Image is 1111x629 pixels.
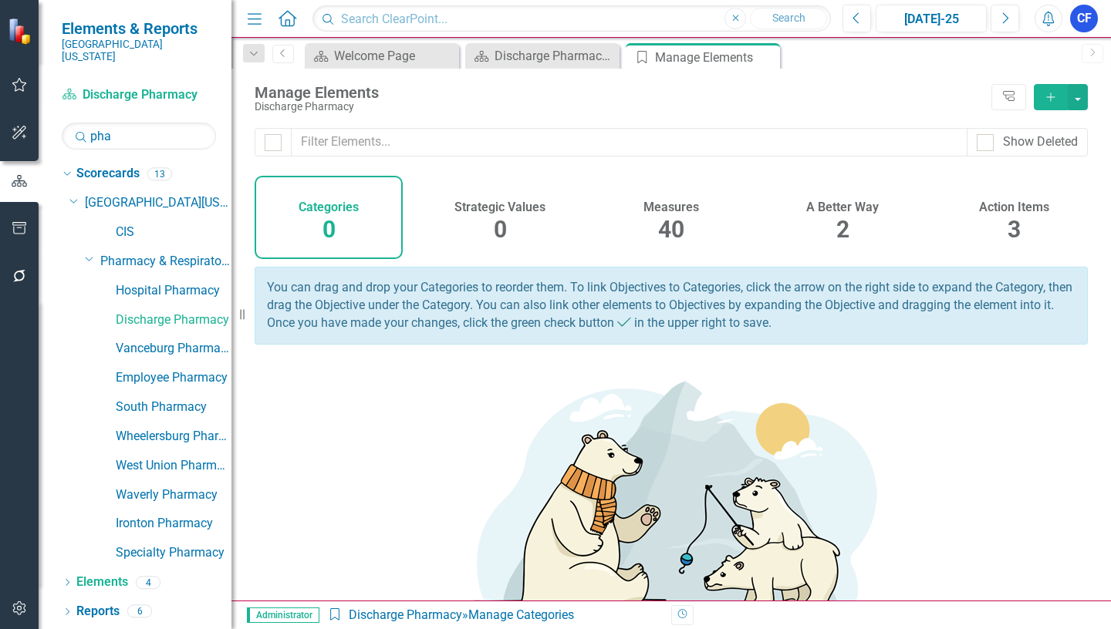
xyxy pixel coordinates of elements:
[255,84,984,101] div: Manage Elements
[116,544,231,562] a: Specialty Pharmacy
[116,224,231,241] a: CIS
[658,216,684,243] span: 40
[1003,133,1078,151] div: Show Deleted
[327,607,660,624] div: » Manage Categories
[979,200,1049,214] h4: Action Items
[309,46,455,66] a: Welcome Page
[322,216,336,243] span: 0
[643,200,699,214] h4: Measures
[312,5,831,32] input: Search ClearPoint...
[349,607,462,622] a: Discharge Pharmacy
[76,603,120,621] a: Reports
[655,48,776,67] div: Manage Elements
[1070,5,1098,32] button: CF
[806,200,879,214] h4: A Better Way
[494,216,507,243] span: 0
[116,428,231,446] a: Wheelersburg Pharmacy
[116,457,231,475] a: West Union Pharmacy
[247,607,319,623] span: Administrator
[62,123,216,150] input: Search Below...
[147,167,172,180] div: 13
[62,86,216,104] a: Discharge Pharmacy
[116,340,231,358] a: Vanceburg Pharmacy
[127,605,152,618] div: 6
[8,18,35,45] img: ClearPoint Strategy
[255,267,1088,345] div: You can drag and drop your Categories to reorder them. To link Objectives to Categories, click th...
[876,5,987,32] button: [DATE]-25
[881,10,981,29] div: [DATE]-25
[116,282,231,300] a: Hospital Pharmacy
[116,369,231,387] a: Employee Pharmacy
[836,216,849,243] span: 2
[299,200,359,214] h4: Categories
[116,486,231,504] a: Waverly Pharmacy
[495,46,616,66] div: Discharge Pharmacy Dashboard
[750,8,827,29] button: Search
[136,576,160,589] div: 4
[469,46,616,66] a: Discharge Pharmacy Dashboard
[116,515,231,533] a: Ironton Pharmacy
[100,253,231,271] a: Pharmacy & Respiratory
[76,573,128,591] a: Elements
[772,12,805,24] span: Search
[116,399,231,416] a: South Pharmacy
[116,311,231,329] a: Discharge Pharmacy
[62,38,216,63] small: [GEOGRAPHIC_DATA][US_STATE]
[291,128,967,156] input: Filter Elements...
[76,165,140,183] a: Scorecards
[454,200,545,214] h4: Strategic Values
[334,46,455,66] div: Welcome Page
[62,19,216,38] span: Elements & Reports
[1008,216,1021,243] span: 3
[85,194,231,212] a: [GEOGRAPHIC_DATA][US_STATE]
[255,101,984,113] div: Discharge Pharmacy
